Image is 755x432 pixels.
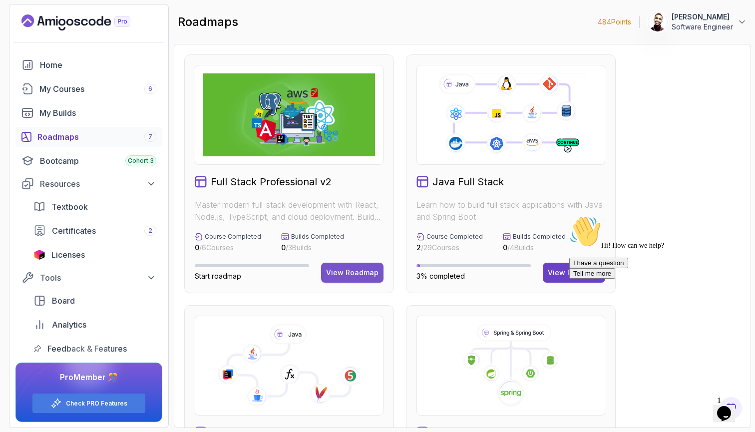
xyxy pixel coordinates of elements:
h2: roadmaps [178,14,238,30]
p: Course Completed [205,233,261,241]
div: View Roadmap [548,268,600,278]
span: Feedback & Features [47,343,127,355]
p: Software Engineer [672,22,733,32]
p: Course Completed [426,233,483,241]
span: Hi! How can we help? [4,30,99,37]
span: 7 [148,133,152,141]
img: user profile image [648,12,667,31]
div: Tools [40,272,156,284]
img: Full Stack Professional v2 [203,73,375,156]
button: I have a question [4,46,63,56]
p: Master modern full-stack development with React, Node.js, TypeScript, and cloud deployment. Build... [195,199,383,223]
span: 3% completed [416,272,465,280]
a: feedback [27,339,162,359]
p: Learn how to build full stack applications with Java and Spring Boot [416,199,605,223]
div: My Courses [39,83,156,95]
iframe: chat widget [713,392,745,422]
p: / 6 Courses [195,243,261,253]
p: 484 Points [598,17,631,27]
div: Bootcamp [40,155,156,167]
h2: Java Full Stack [432,175,504,189]
a: board [27,291,162,311]
p: / 29 Courses [416,243,483,253]
div: Roadmaps [37,131,156,143]
a: home [15,55,162,75]
div: Resources [40,178,156,190]
img: :wave: [4,4,36,36]
button: View Roadmap [543,263,605,283]
iframe: chat widget [565,212,745,387]
span: Textbook [51,201,88,213]
span: 0 [195,243,199,252]
button: View Roadmap [321,263,383,283]
span: Certificates [52,225,96,237]
a: roadmaps [15,127,162,147]
div: Home [40,59,156,71]
span: 6 [148,85,152,93]
a: certificates [27,221,162,241]
a: textbook [27,197,162,217]
span: Cohort 3 [128,157,154,165]
img: jetbrains icon [33,250,45,260]
p: Builds Completed [513,233,566,241]
a: courses [15,79,162,99]
span: 0 [503,243,507,252]
a: builds [15,103,162,123]
span: Board [52,295,75,307]
button: Tools [15,269,162,287]
span: Start roadmap [195,272,241,280]
button: Resources [15,175,162,193]
span: Licenses [51,249,85,261]
p: / 3 Builds [281,243,344,253]
p: [PERSON_NAME] [672,12,733,22]
a: bootcamp [15,151,162,171]
h2: Full Stack Professional v2 [211,175,332,189]
button: user profile image[PERSON_NAME]Software Engineer [648,12,747,32]
p: Builds Completed [291,233,344,241]
div: View Roadmap [326,268,378,278]
a: Landing page [21,14,153,30]
p: / 4 Builds [503,243,566,253]
span: 2 [416,243,421,252]
a: Check PRO Features [66,400,127,408]
div: 👋Hi! How can we help?I have a questionTell me more [4,4,184,67]
a: analytics [27,315,162,335]
span: Analytics [52,319,86,331]
a: licenses [27,245,162,265]
button: Tell me more [4,56,50,67]
span: 2 [148,227,152,235]
span: 0 [281,243,286,252]
div: My Builds [39,107,156,119]
button: Check PRO Features [32,393,146,414]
